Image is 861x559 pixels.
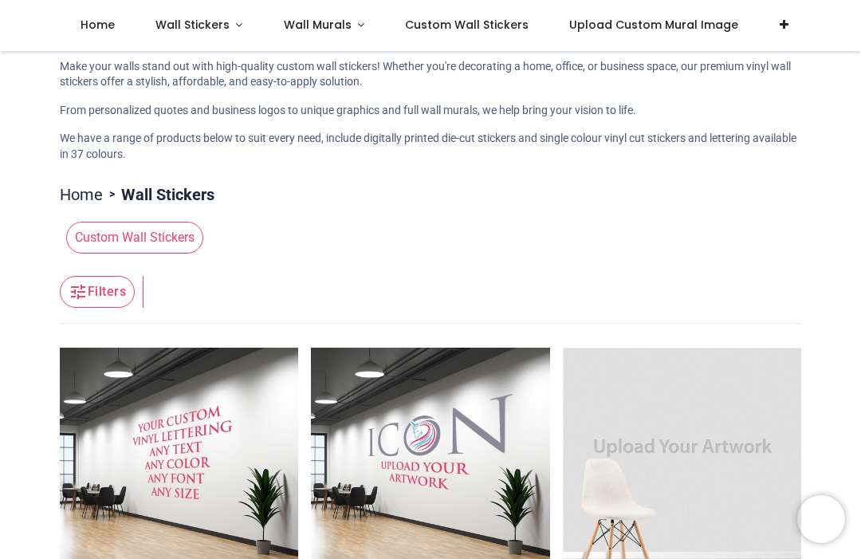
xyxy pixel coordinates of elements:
[103,187,121,203] span: >
[60,103,801,119] p: From personalized quotes and business logos to unique graphics and full wall murals, we help brin...
[103,183,214,206] li: Wall Stickers
[569,17,738,33] span: Upload Custom Mural Image
[60,183,103,206] a: Home
[797,495,845,543] iframe: Brevo live chat
[81,17,115,33] span: Home
[284,17,352,33] span: Wall Murals
[60,222,203,254] button: Custom Wall Stickers
[155,17,230,33] span: Wall Stickers
[60,59,801,90] p: Make your walls stand out with high-quality custom wall stickers! Whether you're decorating a hom...
[405,17,529,33] span: Custom Wall Stickers
[66,222,203,254] span: Custom Wall Stickers
[60,276,135,308] button: Filters
[60,131,801,162] p: We have a range of products below to suit every need, include digitally printed die-cut stickers ...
